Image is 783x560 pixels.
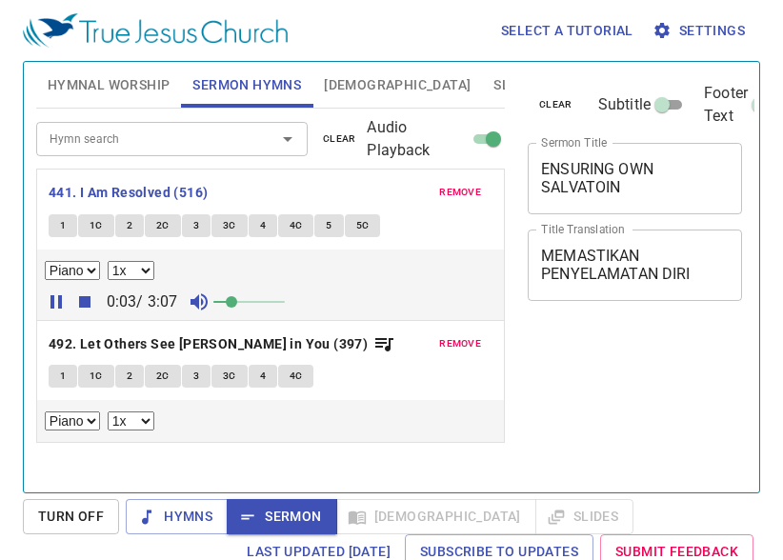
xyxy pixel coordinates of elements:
b: 492. Let Others See [PERSON_NAME] in You (397) [49,332,368,356]
img: True Jesus Church [23,13,288,48]
button: 1C [78,214,114,237]
button: 1 [49,214,77,237]
span: Hymns [141,505,212,529]
iframe: from-child [520,321,702,489]
span: remove [439,184,481,201]
button: 2 [115,365,144,388]
span: remove [439,335,481,352]
span: 4C [290,368,303,385]
span: clear [323,130,356,148]
span: Slides [493,73,538,97]
span: 1 [60,368,66,385]
span: 1C [90,217,103,234]
button: clear [528,93,584,116]
span: 3 [193,368,199,385]
b: 441. I Am Resolved (516) [49,181,209,205]
button: 5 [314,214,343,237]
span: clear [539,96,572,113]
span: Sermon Hymns [192,73,301,97]
span: 1C [90,368,103,385]
button: 441. I Am Resolved (516) [49,181,211,205]
button: 4 [249,365,277,388]
span: 3 [193,217,199,234]
button: 3C [211,365,248,388]
span: 4 [260,217,266,234]
span: Footer Text [704,82,748,128]
span: Settings [656,19,745,43]
span: 4 [260,368,266,385]
button: Hymns [126,499,228,534]
select: Playback Rate [108,261,154,280]
span: 2 [127,368,132,385]
button: Turn Off [23,499,119,534]
button: Open [274,126,301,152]
button: 2 [115,214,144,237]
button: 1C [78,365,114,388]
span: Audio Playback [367,116,467,162]
select: Select Track [45,261,100,280]
button: remove [428,332,492,355]
span: Subtitle [598,93,651,116]
button: 1 [49,365,77,388]
button: 3 [182,214,211,237]
button: Settings [649,13,753,49]
span: 3C [223,217,236,234]
span: Select a tutorial [501,19,633,43]
button: 4C [278,365,314,388]
button: Sermon [227,499,336,534]
span: 2 [127,217,132,234]
button: 3 [182,365,211,388]
span: 2C [156,217,170,234]
span: [DEMOGRAPHIC_DATA] [324,73,471,97]
span: 5 [326,217,331,234]
span: Hymnal Worship [48,73,171,97]
textarea: MEMASTIKAN PENYELAMATAN DIRI [541,247,729,283]
textarea: ENSURING OWN SALVATOIN [541,160,729,196]
button: clear [311,128,368,150]
span: 1 [60,217,66,234]
button: 492. Let Others See [PERSON_NAME] in You (397) [49,332,395,356]
select: Playback Rate [108,411,154,430]
button: 5C [345,214,381,237]
span: Turn Off [38,505,104,529]
span: 5C [356,217,370,234]
button: 4 [249,214,277,237]
button: 3C [211,214,248,237]
span: 3C [223,368,236,385]
button: 4C [278,214,314,237]
p: 0:03 / 3:07 [99,290,186,313]
button: 2C [145,365,181,388]
span: 4C [290,217,303,234]
span: 2C [156,368,170,385]
span: Sermon [242,505,321,529]
button: Select a tutorial [493,13,641,49]
button: remove [428,181,492,204]
button: 2C [145,214,181,237]
select: Select Track [45,411,100,430]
